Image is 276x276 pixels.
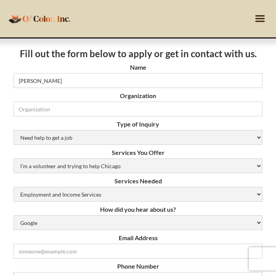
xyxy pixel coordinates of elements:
[14,177,262,185] label: Services Needed
[14,206,262,213] label: How did you hear about us?
[14,102,262,116] input: Organization
[14,120,262,128] label: Type of Inquiry
[14,234,262,242] label: Email Address
[14,149,262,156] label: Services You Offer
[14,48,262,60] h3: Fill out the form below to apply or get in contact with us.
[14,63,262,71] label: Name
[14,262,262,270] label: Phone Number
[14,244,262,258] input: someone@example.com
[14,92,262,100] label: Organization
